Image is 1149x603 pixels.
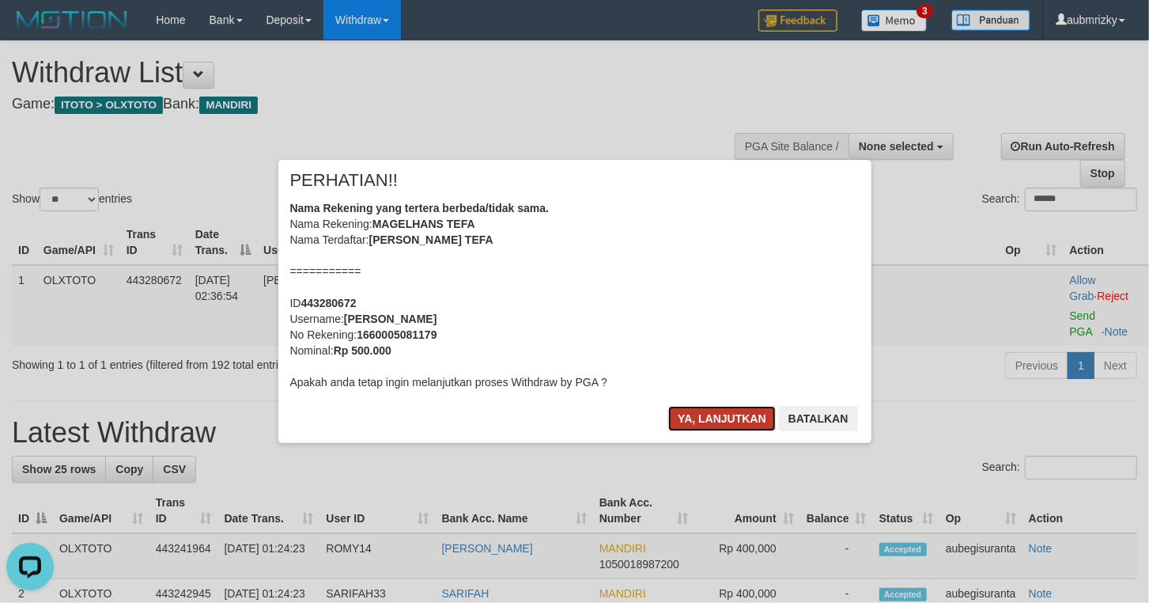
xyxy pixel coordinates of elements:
b: 443280672 [301,297,357,309]
b: [PERSON_NAME] [344,313,437,325]
button: Open LiveChat chat widget [6,6,54,54]
button: Ya, lanjutkan [668,406,776,431]
span: PERHATIAN!! [290,173,399,188]
div: Nama Rekening: Nama Terdaftar: =========== ID Username: No Rekening: Nominal: Apakah anda tetap i... [290,200,860,390]
b: Nama Rekening yang tertera berbeda/tidak sama. [290,202,550,214]
b: [PERSON_NAME] TEFA [369,233,493,246]
b: 1660005081179 [357,328,437,341]
b: MAGELHANS TEFA [372,218,475,230]
b: Rp 500.000 [334,344,391,357]
button: Batalkan [779,406,858,431]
